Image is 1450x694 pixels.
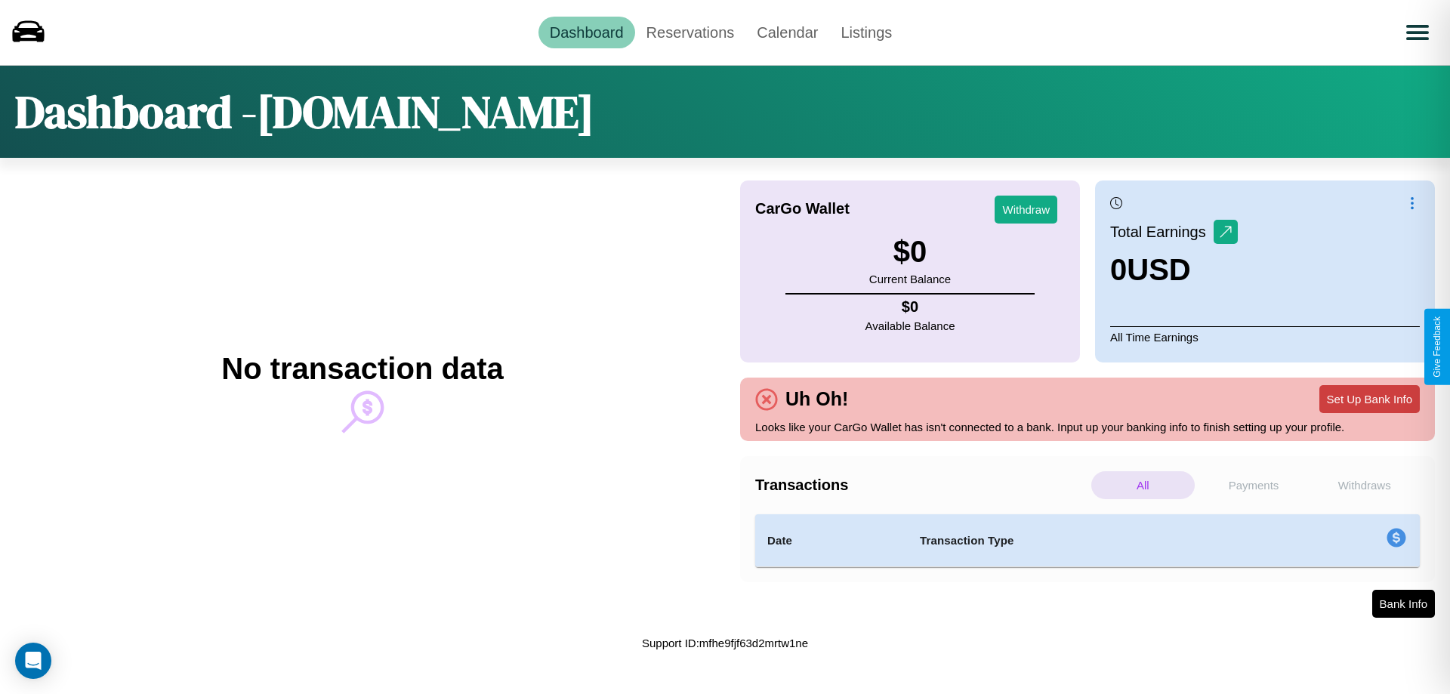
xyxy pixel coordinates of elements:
[1110,218,1214,245] p: Total Earnings
[1202,471,1306,499] p: Payments
[1319,385,1420,413] button: Set Up Bank Info
[755,200,850,217] h4: CarGo Wallet
[865,298,955,316] h4: $ 0
[1091,471,1195,499] p: All
[767,532,896,550] h4: Date
[642,633,808,653] p: Support ID: mfhe9fjf63d2mrtw1ne
[1432,316,1442,378] div: Give Feedback
[869,235,951,269] h3: $ 0
[221,352,503,386] h2: No transaction data
[829,17,903,48] a: Listings
[635,17,746,48] a: Reservations
[1396,11,1439,54] button: Open menu
[538,17,635,48] a: Dashboard
[755,477,1087,494] h4: Transactions
[755,417,1420,437] p: Looks like your CarGo Wallet has isn't connected to a bank. Input up your banking info to finish ...
[995,196,1057,224] button: Withdraw
[15,81,594,143] h1: Dashboard - [DOMAIN_NAME]
[1110,253,1238,287] h3: 0 USD
[778,388,856,410] h4: Uh Oh!
[865,316,955,336] p: Available Balance
[1372,590,1435,618] button: Bank Info
[869,269,951,289] p: Current Balance
[745,17,829,48] a: Calendar
[920,532,1263,550] h4: Transaction Type
[1313,471,1416,499] p: Withdraws
[1110,326,1420,347] p: All Time Earnings
[15,643,51,679] div: Open Intercom Messenger
[755,514,1420,567] table: simple table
